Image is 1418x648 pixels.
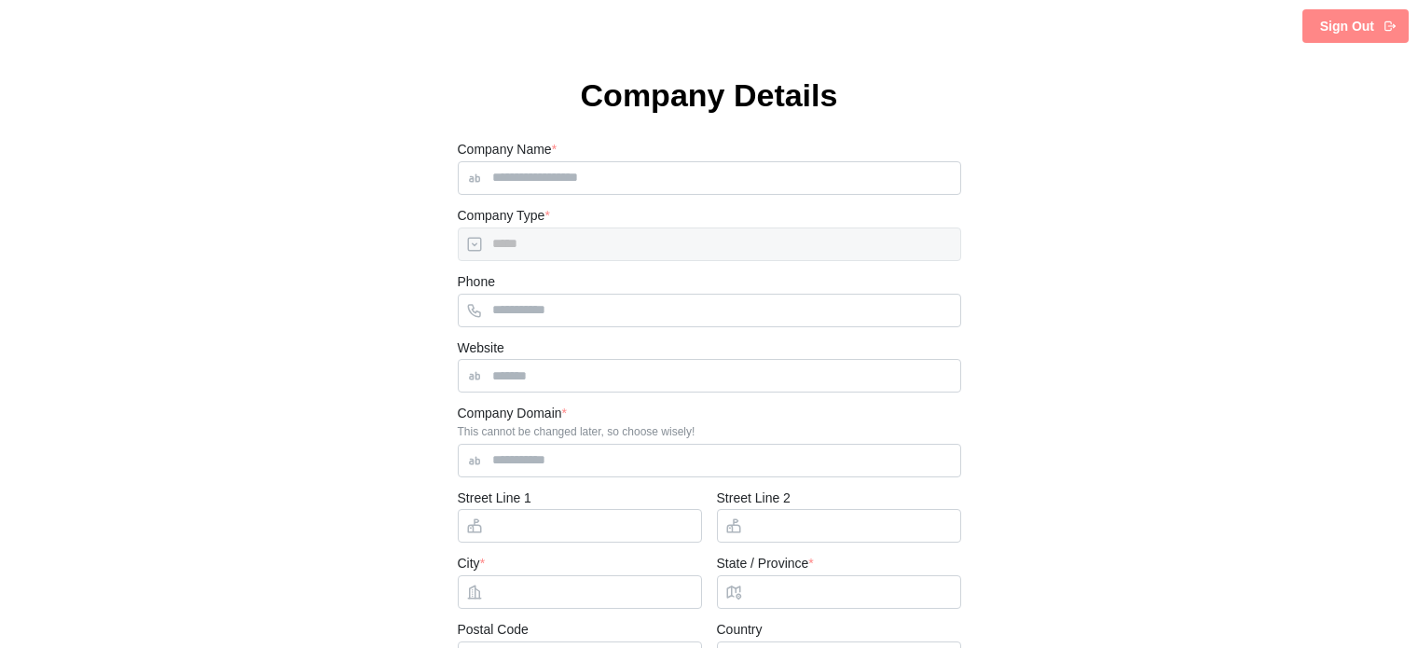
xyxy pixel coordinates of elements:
label: Website [458,338,504,359]
label: Postal Code [458,620,529,641]
h1: Company Details [458,75,961,116]
label: Company Domain [458,404,568,424]
div: This cannot be changed later, so choose wisely! [458,425,961,438]
button: Sign Out [1302,9,1409,43]
label: Company Type [458,206,550,227]
label: Street Line 1 [458,489,531,509]
label: Phone [458,272,495,293]
label: City [458,554,486,574]
label: Street Line 2 [717,489,791,509]
label: State / Province [717,554,814,574]
label: Company Name [458,140,558,160]
span: Sign Out [1320,10,1374,42]
label: Country [717,620,763,641]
